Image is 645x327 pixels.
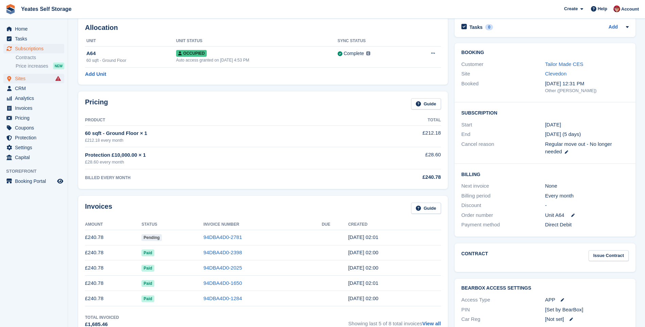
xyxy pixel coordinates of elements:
time: 2025-09-03 01:01:06 UTC [348,234,378,240]
img: icon-info-grey-7440780725fd019a000dd9b08b2336e03edf1995a4989e88bcd33f0948082b44.svg [366,51,370,55]
td: £240.78 [85,260,141,276]
span: Regular move out - No longer needed [545,141,612,155]
h2: Allocation [85,24,441,32]
div: APP [545,296,629,304]
a: 94DBA4D0-2398 [203,249,242,255]
div: None [545,182,629,190]
div: Car Reg [461,315,545,323]
div: Billing period [461,192,545,200]
th: Product [85,115,359,126]
a: menu [3,133,64,142]
span: Pricing [15,113,56,123]
span: Paid [141,280,154,287]
span: Invoices [15,103,56,113]
a: Guide [411,98,441,109]
div: Order number [461,211,545,219]
h2: Booking [461,50,629,55]
a: Contracts [16,54,64,61]
a: menu [3,176,64,186]
a: 94DBA4D0-1650 [203,280,242,286]
div: PIN [461,306,545,314]
div: - [545,202,629,209]
td: £28.60 [359,147,441,169]
th: Invoice Number [203,219,322,230]
span: Paid [141,249,154,256]
div: Total Invoiced [85,314,119,321]
time: 2025-08-03 01:00:06 UTC [348,249,378,255]
div: Direct Debit [545,221,629,229]
div: 60 sqft - Ground Floor [86,57,176,64]
a: menu [3,103,64,113]
span: Pending [141,234,162,241]
a: menu [3,44,64,53]
h2: Invoices [85,203,112,214]
a: 94DBA4D0-2781 [203,234,242,240]
div: Every month [545,192,629,200]
td: £240.78 [85,291,141,306]
span: CRM [15,84,56,93]
div: £212.18 every month [85,137,359,143]
div: Site [461,70,545,78]
a: menu [3,84,64,93]
div: £28.60 every month [85,159,359,166]
div: End [461,131,545,138]
span: Price increases [16,63,48,69]
a: menu [3,113,64,123]
span: Home [15,24,56,34]
h2: Pricing [85,98,108,109]
div: Access Type [461,296,545,304]
h2: Tasks [470,24,483,30]
div: Booked [461,80,545,94]
span: Paid [141,295,154,302]
div: Complete [344,50,364,57]
th: Due [322,219,348,230]
h2: BearBox Access Settings [461,286,629,291]
span: Coupons [15,123,56,133]
a: Price increases NEW [16,62,64,70]
a: View all [422,321,441,326]
a: Preview store [56,177,64,185]
div: Next invoice [461,182,545,190]
h2: Billing [461,171,629,177]
span: Protection [15,133,56,142]
a: menu [3,143,64,152]
th: Amount [85,219,141,230]
div: BILLED EVERY MONTH [85,175,359,181]
span: Settings [15,143,56,152]
span: Analytics [15,93,56,103]
img: Wendie Tanner [613,5,620,12]
div: Cancel reason [461,140,545,156]
div: Payment method [461,221,545,229]
i: Smart entry sync failures have occurred [55,76,61,81]
th: Sync Status [338,36,410,47]
div: [Set by BearBox] [545,306,629,314]
div: Other ([PERSON_NAME]) [545,87,629,94]
div: Customer [461,61,545,68]
th: Created [348,219,441,230]
span: Paid [141,265,154,272]
span: Subscriptions [15,44,56,53]
a: menu [3,34,64,44]
td: £240.78 [85,245,141,260]
span: Capital [15,153,56,162]
span: Storefront [6,168,68,175]
a: menu [3,74,64,83]
span: Sites [15,74,56,83]
a: menu [3,93,64,103]
div: NEW [53,63,64,69]
td: £240.78 [85,276,141,291]
a: 94DBA4D0-1284 [203,295,242,301]
div: 60 sqft - Ground Floor × 1 [85,130,359,137]
a: menu [3,153,64,162]
div: Discount [461,202,545,209]
th: Total [359,115,441,126]
td: £240.78 [85,230,141,245]
span: Help [598,5,607,12]
h2: Subscription [461,109,629,116]
a: 94DBA4D0-2025 [203,265,242,271]
a: Clevedon [545,71,566,76]
td: £212.18 [359,125,441,147]
time: 2025-06-03 01:01:01 UTC [348,280,378,286]
div: Auto access granted on [DATE] 4:53 PM [176,57,338,63]
span: Occupied [176,50,207,57]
